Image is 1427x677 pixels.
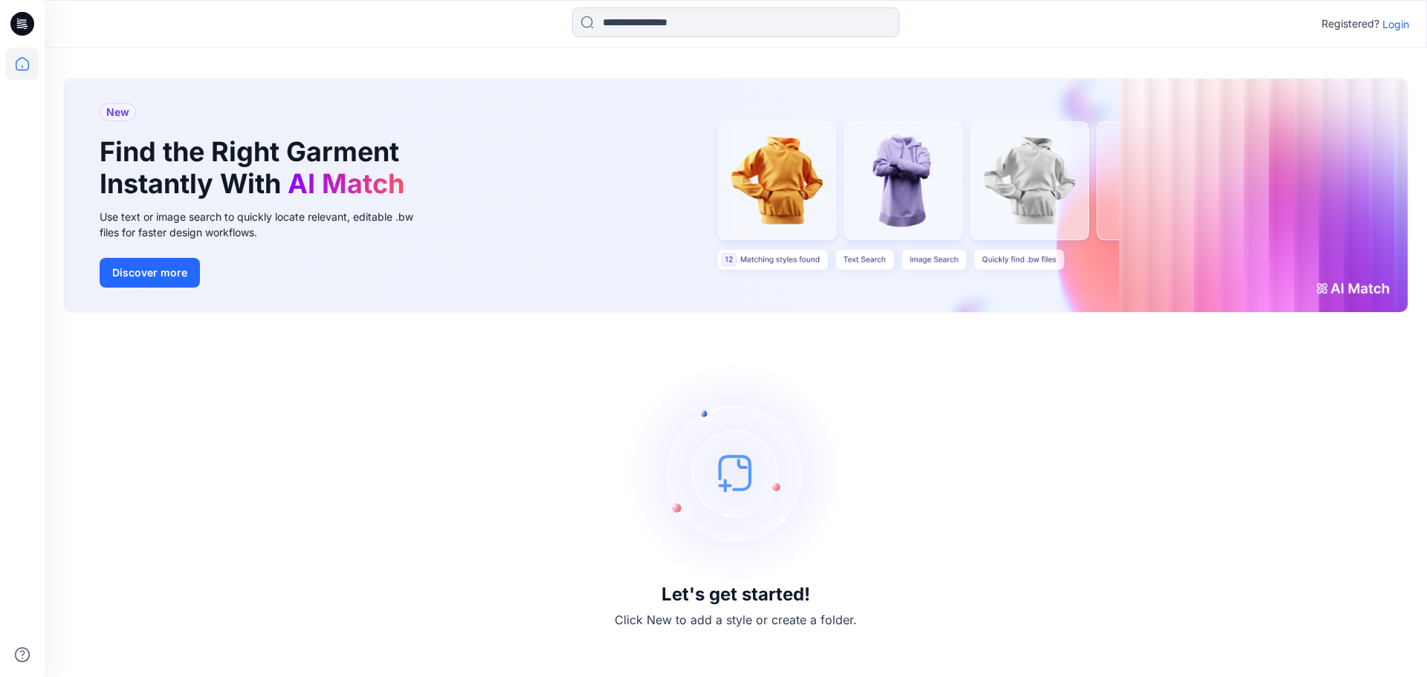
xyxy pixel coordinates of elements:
[288,167,404,200] span: AI Match
[106,103,129,121] span: New
[615,611,857,629] p: Click New to add a style or create a folder.
[1382,16,1409,32] p: Login
[1321,15,1379,33] p: Registered?
[661,584,810,605] h3: Let's get started!
[624,361,847,584] img: empty-state-image.svg
[100,258,200,288] button: Discover more
[100,136,412,200] h1: Find the Right Garment Instantly With
[100,209,434,240] div: Use text or image search to quickly locate relevant, editable .bw files for faster design workflows.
